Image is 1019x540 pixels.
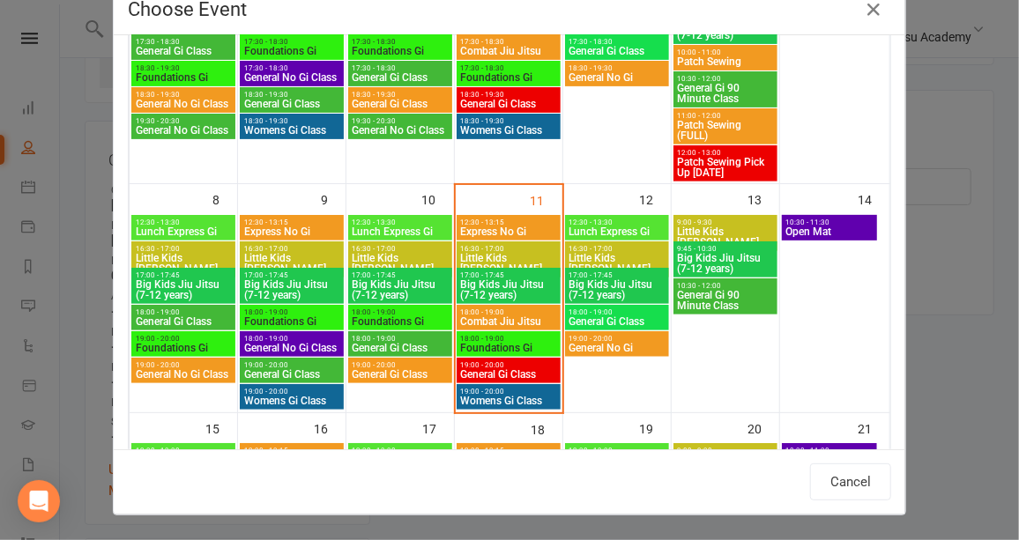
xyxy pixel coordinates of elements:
span: Patch Sewing [677,56,774,67]
span: General Gi 90 Minute Class [677,290,774,311]
span: 19:00 - 20:00 [460,388,557,396]
span: Little Kids [PERSON_NAME] [243,253,340,274]
span: General No Gi Class [243,72,340,83]
span: 18:00 - 19:00 [460,335,557,343]
span: General Gi Class [569,46,666,56]
div: 11 [531,185,562,214]
span: Foundations Gi [352,316,449,327]
div: 14 [858,184,889,213]
span: 16:30 - 17:00 [569,245,666,253]
span: General Gi Class [352,99,449,109]
span: Combat Jiu Jitsu [460,46,557,56]
span: 12:30 - 13:30 [569,218,666,226]
span: Express No Gi [243,226,340,237]
span: 17:30 - 18:30 [352,64,449,72]
span: Little Kids [PERSON_NAME] [569,253,666,274]
span: 9:45 - 10:30 [677,245,774,253]
span: Open Mat [785,226,874,237]
span: Little Kids [PERSON_NAME] [352,253,449,274]
span: Big Kids Jiu Jitsu (7-12 years) [677,253,774,274]
span: 12:30 - 13:15 [460,218,557,226]
span: General No Gi Class [352,125,449,136]
span: General No Gi Class [135,369,232,380]
span: 11:00 - 12:00 [677,112,774,120]
span: General Gi Class [243,99,340,109]
span: 16:30 - 17:00 [460,245,557,253]
span: 17:00 - 17:45 [352,271,449,279]
span: 18:30 - 19:30 [243,117,340,125]
div: 20 [748,413,779,442]
span: Womens Gi Class [460,125,557,136]
span: 19:30 - 20:30 [135,117,232,125]
span: General Gi Class [352,72,449,83]
span: 17:30 - 18:30 [460,38,557,46]
span: 18:30 - 19:30 [460,91,557,99]
span: 17:00 - 17:45 [243,271,340,279]
span: 12:30 - 13:30 [352,447,449,455]
span: General Gi 90 Minute Class [677,83,774,104]
span: 18:30 - 19:30 [135,64,232,72]
span: Big Kids Jiu Jitsu (7-12 years) [243,279,340,300]
span: 19:00 - 20:00 [460,361,557,369]
span: 17:30 - 18:30 [243,64,340,72]
div: Open Intercom Messenger [18,480,60,522]
span: 19:00 - 20:00 [352,361,449,369]
span: Foundations Gi [243,46,340,56]
span: 12:30 - 13:15 [243,447,340,455]
span: 17:00 - 17:45 [569,271,666,279]
div: 8 [212,184,237,213]
span: General Gi Class [460,99,557,109]
span: General Gi Class [135,46,232,56]
div: 17 [422,413,454,442]
span: 18:30 - 19:30 [352,91,449,99]
span: Combat Jiu Jitsu [460,316,557,327]
div: 16 [314,413,346,442]
span: Patch Sewing (FULL) [677,120,774,141]
span: Little Kids [PERSON_NAME] [460,253,557,274]
div: 18 [531,414,562,443]
div: 12 [639,184,671,213]
span: Patch Sewing Pick Up [DATE] [677,157,774,178]
span: 12:30 - 13:15 [460,447,557,455]
span: General Gi Class [135,316,232,327]
span: Big Kids Jiu Jitsu (7-12 years) [677,19,774,41]
span: 18:00 - 19:00 [352,335,449,343]
span: Womens Gi Class [243,125,340,136]
div: 15 [205,413,237,442]
span: 18:00 - 19:00 [569,308,666,316]
span: General Gi Class [352,343,449,353]
span: General Gi Class [243,369,340,380]
span: 10:30 - 11:30 [785,218,874,226]
span: Big Kids Jiu Jitsu (7-12 years) [569,279,666,300]
span: 18:00 - 19:00 [243,335,340,343]
span: 17:30 - 18:30 [460,64,557,72]
span: 10:30 - 12:00 [677,75,774,83]
span: 17:30 - 18:30 [569,38,666,46]
span: Foundations Gi [243,316,340,327]
span: 16:30 - 17:00 [352,245,449,253]
span: Foundations Gi [135,343,232,353]
span: Big Kids Jiu Jitsu (7-12 years) [460,279,557,300]
span: 18:00 - 19:00 [135,308,232,316]
span: 12:30 - 13:30 [135,218,232,226]
div: 9 [321,184,346,213]
div: 21 [858,413,889,442]
span: 12:30 - 13:30 [135,447,232,455]
span: 17:30 - 18:30 [243,38,340,46]
span: 19:00 - 20:00 [135,361,232,369]
span: 18:00 - 19:00 [243,308,340,316]
span: General No Gi [569,343,666,353]
div: 19 [639,413,671,442]
span: 9:00 - 9:30 [677,447,774,455]
span: 12:00 - 13:00 [677,149,774,157]
span: Womens Gi Class [460,396,557,406]
span: 18:30 - 19:30 [460,117,557,125]
span: Womens Gi Class [243,396,340,406]
span: 16:30 - 17:00 [243,245,340,253]
span: 10:30 - 12:00 [677,282,774,290]
span: 18:30 - 19:30 [135,91,232,99]
span: Little Kids [PERSON_NAME] [677,226,774,248]
span: Lunch Express Gi [352,226,449,237]
span: 19:00 - 20:00 [243,361,340,369]
span: 19:30 - 20:30 [352,117,449,125]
